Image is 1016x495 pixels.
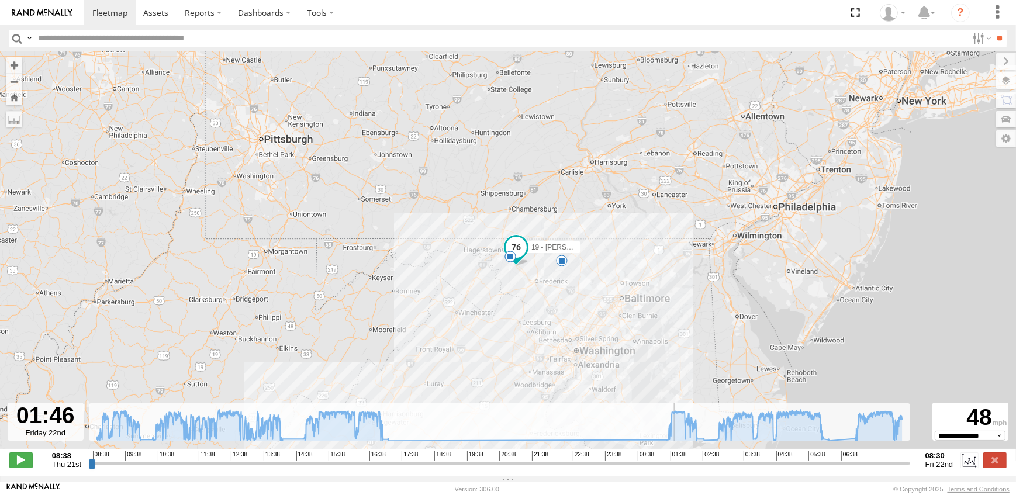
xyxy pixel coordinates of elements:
[948,486,1010,493] a: Terms and Conditions
[6,111,22,127] label: Measure
[776,451,793,461] span: 04:38
[808,451,825,461] span: 05:38
[925,460,953,469] span: Fri 22nd Aug 2025
[638,451,654,461] span: 00:38
[671,451,687,461] span: 01:38
[402,451,418,461] span: 17:38
[12,9,72,17] img: rand-logo.svg
[231,451,247,461] span: 12:38
[434,451,451,461] span: 18:38
[329,451,345,461] span: 15:38
[531,243,603,251] span: 19 - [PERSON_NAME]
[968,30,993,47] label: Search Filter Options
[199,451,215,461] span: 11:38
[876,4,910,22] div: Barbara McNamee
[369,451,386,461] span: 16:38
[6,483,60,495] a: Visit our Website
[605,451,621,461] span: 23:38
[6,57,22,73] button: Zoom in
[951,4,970,22] i: ?
[93,451,109,461] span: 08:38
[264,451,280,461] span: 13:38
[125,451,141,461] span: 09:38
[925,451,953,460] strong: 08:30
[573,451,589,461] span: 22:38
[6,73,22,89] button: Zoom out
[893,486,1010,493] div: © Copyright 2025 -
[296,451,313,461] span: 14:38
[499,451,516,461] span: 20:38
[744,451,760,461] span: 03:38
[9,452,33,468] label: Play/Stop
[532,451,548,461] span: 21:38
[52,460,81,469] span: Thu 21st Aug 2025
[703,451,719,461] span: 02:38
[158,451,174,461] span: 10:38
[841,451,858,461] span: 06:38
[934,404,1007,430] div: 48
[6,89,22,105] button: Zoom Home
[455,486,499,493] div: Version: 306.00
[983,452,1007,468] label: Close
[996,130,1016,147] label: Map Settings
[467,451,483,461] span: 19:38
[25,30,34,47] label: Search Query
[52,451,81,460] strong: 08:38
